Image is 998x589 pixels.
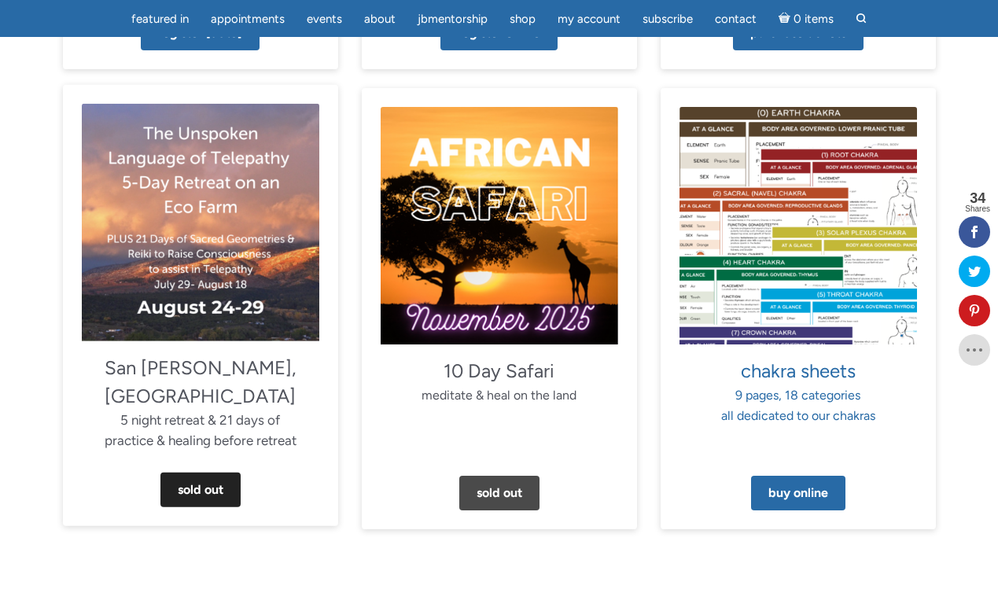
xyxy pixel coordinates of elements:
a: Sold Out [160,473,241,507]
a: Buy Online [751,476,845,510]
span: Shop [510,12,536,26]
span: 9 pages, 18 categories [735,388,860,403]
span: meditate & heal on the land [422,388,576,403]
span: San [PERSON_NAME], [GEOGRAPHIC_DATA] [105,356,296,407]
p: 5 night retreat & 21 days of practice & healing before retreat [82,354,319,451]
span: JBMentorship [418,12,488,26]
span: Contact [715,12,757,26]
a: My Account [548,4,630,35]
a: Shop [500,4,545,35]
a: Events [297,4,352,35]
a: Subscribe [633,4,702,35]
a: About [355,4,405,35]
a: featured in [122,4,198,35]
span: all dedicated to our chakras [721,408,875,423]
span: featured in [131,12,189,26]
span: Shares [965,205,990,213]
i: Cart [779,12,794,26]
a: Cart0 items [769,2,843,35]
a: Appointments [201,4,294,35]
span: Subscribe [643,12,693,26]
a: JBMentorship [408,4,497,35]
span: About [364,12,396,26]
span: Appointments [211,12,285,26]
span: My Account [558,12,621,26]
span: 10 Day Safari [444,359,554,382]
a: Contact [705,4,766,35]
span: 34 [965,191,990,205]
span: 0 items [794,13,834,25]
span: chakra sheets [741,359,856,382]
span: Events [307,12,342,26]
a: Sold Out [459,476,540,510]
